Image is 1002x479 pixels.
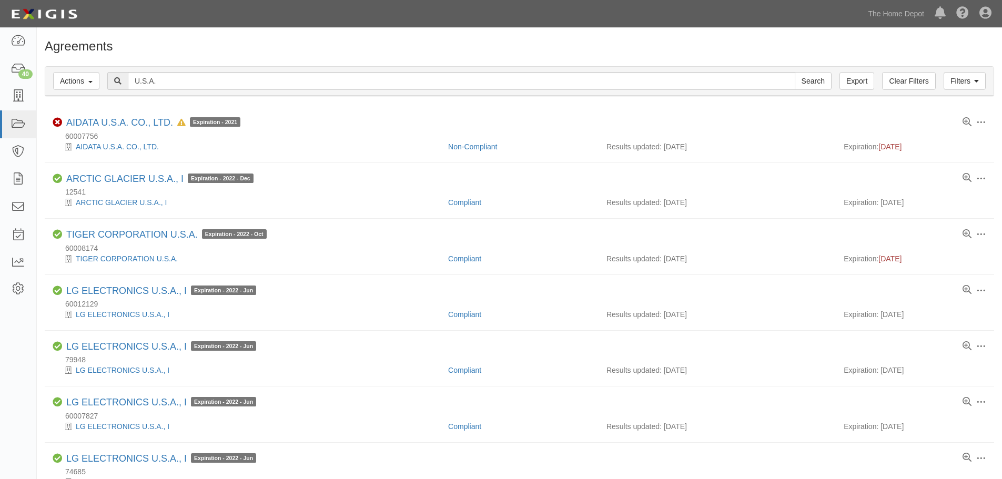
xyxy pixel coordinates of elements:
span: [DATE] [878,142,902,151]
div: Results updated: [DATE] [606,365,828,375]
a: ARCTIC GLACIER U.S.A., I [76,198,167,207]
i: Non-Compliant [53,118,62,127]
span: Expiration - 2022 - Dec [188,174,254,183]
div: ARCTIC GLACIER U.S.A., I [66,174,254,185]
a: View results summary [963,342,971,351]
a: LG ELECTRONICS U.S.A., I [66,286,187,296]
div: Expiration: [844,253,986,264]
div: Expiration: [DATE] [844,309,986,320]
i: Compliant [53,454,62,463]
a: View results summary [963,398,971,407]
a: TIGER CORPORATION U.S.A. [66,229,198,240]
div: 12541 [53,187,994,197]
a: LG ELECTRONICS U.S.A., I [76,366,169,374]
div: LG ELECTRONICS U.S.A., I [66,286,256,297]
i: Compliant [53,286,62,295]
a: The Home Depot [863,3,929,24]
div: TIGER CORPORATION U.S.A. [53,253,440,264]
span: Expiration - 2021 [190,117,240,127]
a: Compliant [448,366,481,374]
i: Compliant [53,174,62,184]
div: Results updated: [DATE] [606,309,828,320]
div: Results updated: [DATE] [606,141,828,152]
div: TIGER CORPORATION U.S.A. [66,229,267,241]
div: LG ELECTRONICS U.S.A., I [53,365,440,375]
input: Search [128,72,795,90]
a: Clear Filters [882,72,935,90]
div: Expiration: [DATE] [844,365,986,375]
i: Compliant [53,230,62,239]
a: View results summary [963,230,971,239]
h1: Agreements [45,39,994,53]
div: AIDATA U.S.A. CO., LTD. [53,141,440,152]
div: Expiration: [844,141,986,152]
div: 60007756 [53,131,994,141]
div: 74685 [53,466,994,477]
span: Expiration - 2022 - Jun [191,286,256,295]
div: 60012129 [53,299,994,309]
a: LG ELECTRONICS U.S.A., I [66,397,187,407]
div: Expiration: [DATE] [844,197,986,208]
div: LG ELECTRONICS U.S.A., I [53,421,440,432]
input: Search [795,72,832,90]
a: LG ELECTRONICS U.S.A., I [76,422,169,431]
a: AIDATA U.S.A. CO., LTD. [76,142,159,151]
div: Results updated: [DATE] [606,197,828,208]
span: [DATE] [878,254,902,263]
div: 60008174 [53,243,994,253]
a: View results summary [963,118,971,127]
i: Compliant [53,342,62,351]
span: Expiration - 2022 - Jun [191,453,256,463]
i: Help Center - Complianz [956,7,969,20]
a: Compliant [448,422,481,431]
a: Filters [944,72,986,90]
div: 40 [18,69,33,79]
img: logo-5460c22ac91f19d4615b14bd174203de0afe785f0fc80cf4dbbc73dc1793850b.png [8,5,80,24]
div: 79948 [53,354,994,365]
div: Results updated: [DATE] [606,421,828,432]
div: LG ELECTRONICS U.S.A., I [53,309,440,320]
a: LG ELECTRONICS U.S.A., I [76,310,169,319]
a: AIDATA U.S.A. CO., LTD. [66,117,173,128]
button: Actions [53,72,99,90]
i: In Default since 11/22/2024 [177,119,186,127]
span: Expiration - 2022 - Jun [191,341,256,351]
a: Compliant [448,198,481,207]
a: Compliant [448,254,481,263]
span: Expiration - 2022 - Oct [202,229,267,239]
a: View results summary [963,174,971,183]
a: Non-Compliant [448,142,497,151]
span: Expiration - 2022 - Jun [191,397,256,406]
div: Results updated: [DATE] [606,253,828,264]
i: Compliant [53,398,62,407]
a: TIGER CORPORATION U.S.A. [76,254,178,263]
a: Export [839,72,874,90]
div: LG ELECTRONICS U.S.A., I [66,453,256,465]
span: Actions [60,77,84,85]
div: ARCTIC GLACIER U.S.A., I [53,197,440,208]
div: AIDATA U.S.A. CO., LTD. [66,117,240,129]
a: ARCTIC GLACIER U.S.A., I [66,174,184,184]
a: Compliant [448,310,481,319]
a: LG ELECTRONICS U.S.A., I [66,453,187,464]
div: Expiration: [DATE] [844,421,986,432]
div: LG ELECTRONICS U.S.A., I [66,341,256,353]
a: LG ELECTRONICS U.S.A., I [66,341,187,352]
a: View results summary [963,286,971,295]
a: View results summary [963,453,971,463]
div: LG ELECTRONICS U.S.A., I [66,397,256,409]
div: 60007827 [53,411,994,421]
